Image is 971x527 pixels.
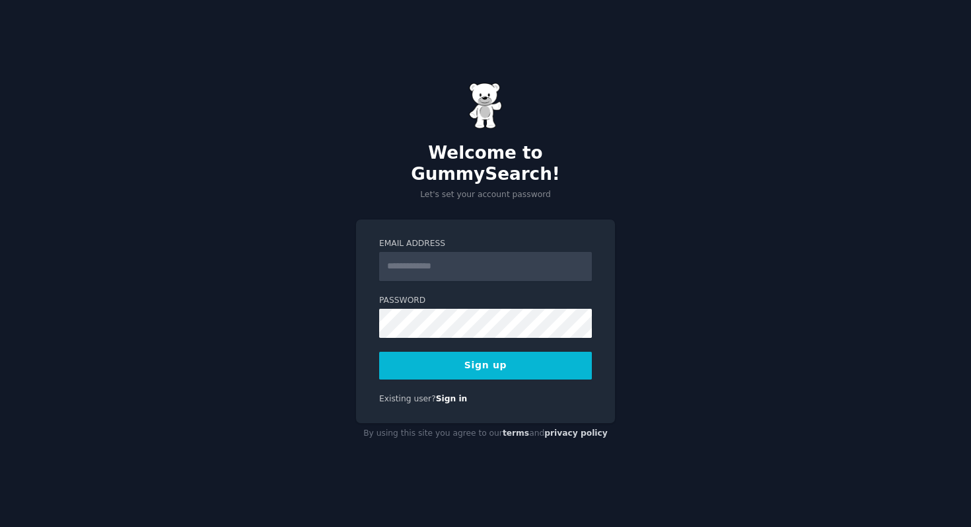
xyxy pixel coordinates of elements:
img: Gummy Bear [469,83,502,129]
label: Email Address [379,238,592,250]
div: By using this site you agree to our and [356,423,615,444]
a: terms [503,428,529,438]
h2: Welcome to GummySearch! [356,143,615,184]
span: Existing user? [379,394,436,403]
a: privacy policy [544,428,608,438]
p: Let's set your account password [356,189,615,201]
label: Password [379,295,592,307]
a: Sign in [436,394,468,403]
button: Sign up [379,352,592,380]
